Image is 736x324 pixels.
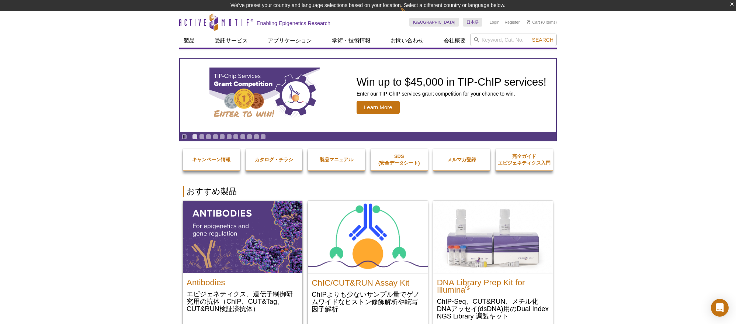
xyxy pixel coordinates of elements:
[378,154,420,166] strong: SDS (安全データシート)
[490,20,500,25] a: Login
[357,76,546,87] h2: Win up to $45,000 in TIP-ChIP services!
[192,134,198,139] a: Go to slide 1
[433,149,490,170] a: メルマガ登録
[213,134,218,139] a: Go to slide 4
[527,20,540,25] a: Cart
[409,18,459,27] a: [GEOGRAPHIC_DATA]
[187,290,299,313] p: エピジェネティクス、遺伝子制御研究用の抗体（ChIP、CUT&Tag、CUT&RUN検証済抗体）
[357,101,400,114] span: Learn More
[308,201,427,320] a: ChIC/CUT&RUN Assay Kit ChIC/CUT&RUN Assay Kit ChIPよりも少ないサンプル量でゲノムワイドなヒストン修飾解析や転写因子解析
[447,157,476,162] strong: メルマガ登録
[255,157,293,162] strong: カタログ・チラシ
[179,34,199,48] a: 製品
[183,149,240,170] a: キャンペーン情報
[400,6,420,23] img: Change Here
[263,34,316,48] a: アプリケーション
[219,134,225,139] a: Go to slide 5
[260,134,266,139] a: Go to slide 11
[465,283,471,291] sup: ®
[439,34,470,48] a: 会社概要
[183,201,302,320] a: All Antibodies Antibodies エピジェネティクス、遺伝子制御研究用の抗体（ChIP、CUT&Tag、CUT&RUN検証済抗体）
[501,18,503,27] li: |
[532,37,553,43] span: Search
[206,134,211,139] a: Go to slide 3
[233,134,239,139] a: Go to slide 7
[192,157,230,162] strong: キャンペーン情報
[312,290,424,313] p: ChIPよりも少ないサンプル量でゲノムワイドなヒストン修飾解析や転写因子解析
[327,34,375,48] a: 学術・技術情報
[226,134,232,139] a: Go to slide 6
[437,275,549,294] h2: DNA Library Prep Kit for Illumina
[183,201,302,273] img: All Antibodies
[209,68,320,123] img: TIP-ChIP Services Grant Competition
[470,34,557,46] input: Keyword, Cat. No.
[254,134,259,139] a: Go to slide 10
[371,146,428,174] a: SDS(安全データシート)
[180,59,556,132] article: TIP-ChIP Services Grant Competition
[246,149,303,170] a: カタログ・チラシ
[496,146,553,174] a: 完全ガイドエピジェネティクス入門
[240,134,246,139] a: Go to slide 8
[187,275,299,286] h2: Antibodies
[320,157,353,162] strong: 製品マニュアル
[180,59,556,132] a: TIP-ChIP Services Grant Competition Win up to $45,000 in TIP-ChIP services! Enter our TIP-ChIP se...
[210,34,252,48] a: 受託サービス
[357,90,546,97] p: Enter our TIP-ChIP services grant competition for your chance to win.
[530,37,556,43] button: Search
[711,299,729,317] div: Open Intercom Messenger
[257,20,330,27] h2: Enabling Epigenetics Research
[181,134,187,139] a: Toggle autoplay
[463,18,482,27] a: 日本語
[308,149,365,170] a: 製品マニュアル
[199,134,205,139] a: Go to slide 2
[433,201,553,273] img: DNA Library Prep Kit for Illumina
[437,297,549,320] p: ChIP-Seq、CUT&RUN、メチル化DNAアッセイ(dsDNA)用のDual Index NGS Library 調製キット
[504,20,520,25] a: Register
[386,34,428,48] a: お問い合わせ
[247,134,252,139] a: Go to slide 9
[527,20,530,24] img: Your Cart
[308,201,427,273] img: ChIC/CUT&RUN Assay Kit
[498,154,551,166] strong: 完全ガイド エピジェネティクス入門
[527,18,557,27] li: (0 items)
[183,186,553,197] h2: おすすめ製品
[312,276,424,287] h2: ChIC/CUT&RUN Assay Kit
